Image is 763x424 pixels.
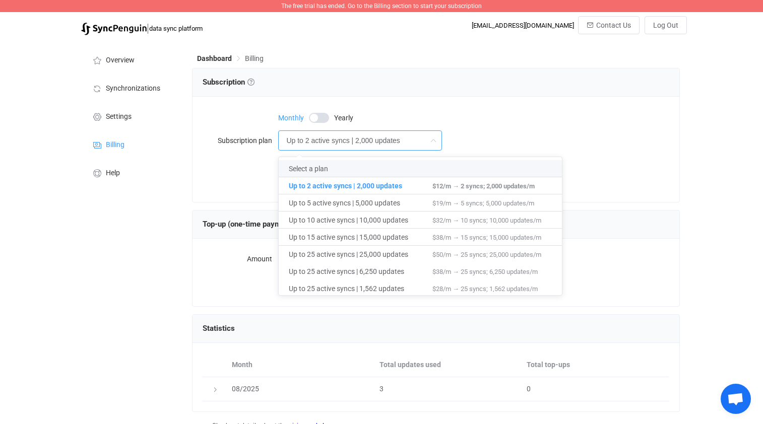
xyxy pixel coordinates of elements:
span: $38/m → 25 syncs; 6,250 updates/m [432,268,538,275]
span: $38/m → 15 syncs; 15,000 updates/m [432,234,541,241]
span: Log Out [653,21,678,29]
button: Contact Us [578,16,640,34]
span: Dashboard [197,54,232,62]
span: Billing [106,141,124,149]
span: Synchronizations [106,85,160,93]
span: Up to 25 active syncs | 6,250 updates [289,263,432,280]
span: Up to 25 active syncs | 1,562 updates [289,280,432,297]
span: Overview [106,56,135,64]
div: Total top-ups [522,359,669,371]
label: Subscription plan [203,130,278,151]
span: Select a plan [289,160,432,177]
span: Top-up (one-time payment) [203,220,304,229]
span: $28/m → 25 syncs; 1,562 updates/m [432,285,538,293]
div: [EMAIL_ADDRESS][DOMAIN_NAME] [472,22,574,29]
div: Month [227,359,374,371]
span: Up to 5 active syncs | 5,000 updates [289,194,432,211]
span: data sync platform [149,25,203,32]
span: The free trial has ended. Go to the Billing section to start your subscription [281,3,482,10]
label: Amount [203,249,278,269]
span: $12/m → 2 syncs; 2,000 updates/m [278,156,380,163]
span: Help [106,169,120,177]
span: $12/m → 2 syncs; 2,000 updates/m [432,182,535,190]
span: $19/m → 5 syncs; 5,000 updates/m [432,199,534,207]
img: syncpenguin.svg [81,23,147,35]
a: Settings [81,102,182,130]
span: Statistics [203,324,235,333]
a: Synchronizations [81,74,182,102]
input: Select a plan [278,130,442,151]
span: Settings [106,113,132,121]
div: Total updates used [374,359,522,371]
a: Billing [81,130,182,158]
span: Up to 10 active syncs | 10,000 updates [289,211,432,229]
span: Monthly [278,114,304,121]
div: 0 [522,383,669,395]
span: Yearly [334,114,353,121]
span: $50/m → 25 syncs; 25,000 updates/m [432,251,541,258]
span: | [147,21,149,35]
span: Subscription [203,78,255,87]
div: 3 [374,383,522,395]
button: Log Out [645,16,687,34]
span: Billing [245,54,264,62]
div: Breadcrumb [197,55,264,62]
a: Overview [81,45,182,74]
span: Up to 25 active syncs | 25,000 updates [289,246,432,263]
div: 08/2025 [227,383,374,395]
a: |data sync platform [81,21,203,35]
span: Contact Us [596,21,631,29]
span: Up to 2 active syncs | 2,000 updates [289,177,432,194]
a: Help [81,158,182,186]
span: Up to 15 active syncs | 15,000 updates [289,229,432,246]
div: Open chat [721,384,751,414]
span: $32/m → 10 syncs; 10,000 updates/m [432,217,541,224]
